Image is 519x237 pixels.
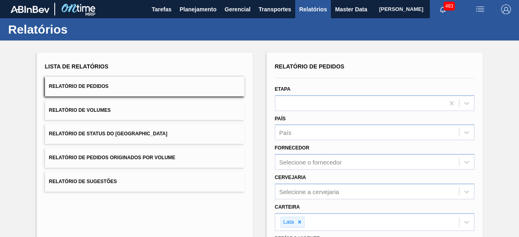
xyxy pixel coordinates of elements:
[49,179,117,184] span: Relatório de Sugestões
[299,4,327,14] span: Relatórios
[275,145,309,151] label: Fornecedor
[275,204,300,210] label: Carteira
[152,4,172,14] span: Tarefas
[49,107,111,113] span: Relatório de Volumes
[501,4,511,14] img: Logout
[275,175,306,180] label: Cervejaria
[11,6,49,13] img: TNhmsLtSVTkK8tSr43FrP2fwEKptu5GPRR3wAAAABJRU5ErkJggg==
[475,4,485,14] img: userActions
[45,63,109,70] span: Lista de Relatórios
[279,159,342,166] div: Selecione o fornecedor
[225,4,251,14] span: Gerencial
[275,116,286,122] label: País
[45,148,244,168] button: Relatório de Pedidos Originados por Volume
[281,217,295,227] div: Lata
[45,100,244,120] button: Relatório de Volumes
[279,188,339,195] div: Selecione a cervejaria
[45,172,244,192] button: Relatório de Sugestões
[275,86,291,92] label: Etapa
[444,2,455,11] span: 483
[180,4,217,14] span: Planejamento
[275,63,345,70] span: Relatório de Pedidos
[335,4,367,14] span: Master Data
[8,25,152,34] h1: Relatórios
[259,4,291,14] span: Transportes
[279,129,292,136] div: País
[49,83,109,89] span: Relatório de Pedidos
[45,77,244,96] button: Relatório de Pedidos
[430,4,456,15] button: Notificações
[45,124,244,144] button: Relatório de Status do [GEOGRAPHIC_DATA]
[49,155,176,160] span: Relatório de Pedidos Originados por Volume
[49,131,167,137] span: Relatório de Status do [GEOGRAPHIC_DATA]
